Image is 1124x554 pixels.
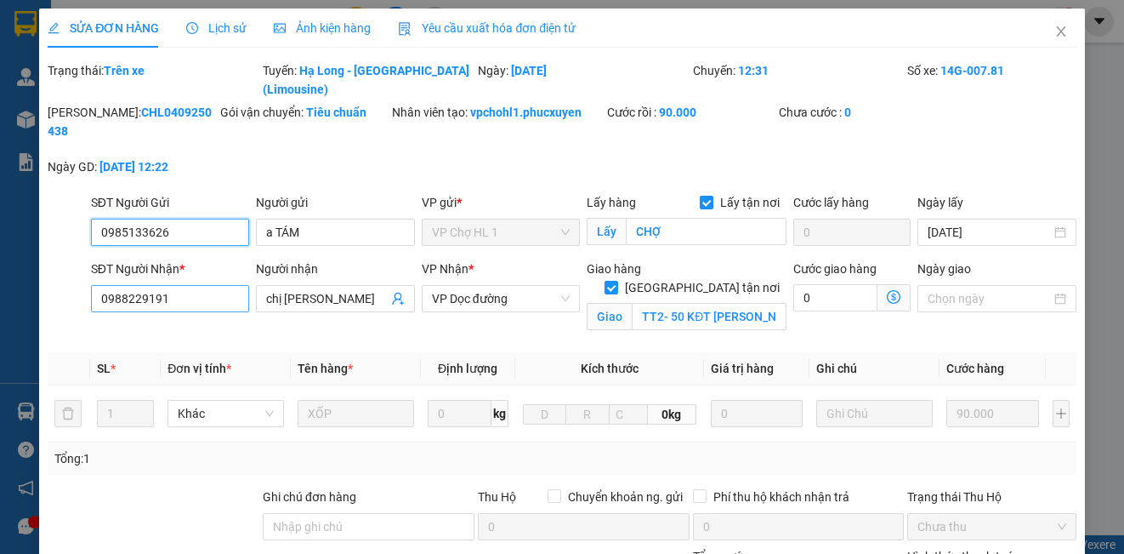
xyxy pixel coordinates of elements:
span: SỬA ĐƠN HÀNG [48,21,159,35]
span: Tên hàng [298,362,353,375]
input: Ngày lấy [928,223,1050,242]
span: edit [48,22,60,34]
input: Cước giao hàng [793,284,877,311]
div: Nhân viên tạo: [392,103,604,122]
span: clock-circle [186,22,198,34]
input: 0 [711,400,803,427]
div: SĐT Người Nhận [91,260,249,278]
div: Gói vận chuyển: [220,103,389,122]
div: Người gửi [256,193,414,212]
label: Cước giao hàng [793,262,877,276]
span: Lấy hàng [587,196,636,209]
b: [DATE] 12:22 [99,160,168,174]
input: 0 [946,400,1039,427]
b: vpchohl1.phucxuyen [470,106,582,119]
label: Ngày giao [917,262,971,276]
div: Ngày: [476,61,691,99]
button: Close [1037,9,1085,56]
span: picture [274,22,286,34]
span: VP Nhận [422,262,468,276]
span: Giao [587,303,632,330]
span: VP Dọc đường [432,286,570,311]
th: Ghi chú [809,352,940,386]
div: Chuyến: [691,61,906,99]
span: Lấy tận nơi [713,193,786,212]
span: Đơn vị tính [167,362,231,375]
span: [GEOGRAPHIC_DATA] tận nơi [618,278,786,297]
span: Chuyển khoản ng. gửi [561,488,690,506]
span: Khác [178,401,274,426]
div: Chưa cước : [779,103,947,122]
input: Lấy tận nơi [626,218,786,245]
span: SL [97,362,111,375]
input: Giao tận nơi [632,303,786,330]
span: Lấy [587,218,626,245]
b: [DATE] [511,64,547,77]
span: dollar-circle [887,290,900,304]
span: Ảnh kiện hàng [274,21,371,35]
b: 14G-007.81 [940,64,1004,77]
div: [PERSON_NAME]: [48,103,216,140]
div: Tổng: 1 [54,449,435,468]
div: Trạng thái: [46,61,261,99]
input: Ghi chú đơn hàng [263,513,474,540]
b: Hạ Long - [GEOGRAPHIC_DATA] (Limousine) [263,64,469,96]
label: Ghi chú đơn hàng [263,490,356,504]
span: Định lượng [438,362,497,375]
span: Thu Hộ [478,490,516,504]
span: Giao hàng [587,262,641,276]
b: 90.000 [659,106,696,119]
b: Trên xe [104,64,145,77]
label: Cước lấy hàng [793,196,869,209]
span: kg [491,400,508,427]
span: user-add [391,292,405,306]
span: close [1054,25,1068,38]
span: Giá trị hàng [711,362,774,375]
span: Chưa thu [917,514,1065,540]
div: Trạng thái Thu Hộ [907,488,1076,506]
span: Cước hàng [946,362,1004,375]
div: Người nhận [256,260,414,278]
div: Cước rồi : [607,103,775,122]
b: 12:31 [738,64,769,77]
div: Tuyến: [261,61,476,99]
input: Cước lấy hàng [793,219,911,246]
div: Ngày GD: [48,157,216,176]
span: VP Chợ HL 1 [432,220,570,245]
div: Số xe: [905,61,1077,99]
b: 0 [844,106,851,119]
input: Ngày giao [928,289,1050,308]
input: C [609,404,648,425]
span: Kích thước [581,362,639,375]
button: plus [1053,400,1070,427]
input: VD: Bàn, Ghế [298,400,414,427]
div: SĐT Người Gửi [91,193,249,212]
span: Phí thu hộ khách nhận trả [707,488,856,506]
button: delete [54,400,82,427]
span: Lịch sử [186,21,247,35]
label: Ngày lấy [917,196,963,209]
b: Tiêu chuẩn [306,106,366,119]
img: icon [398,22,412,36]
span: Yêu cầu xuất hóa đơn điện tử [398,21,576,35]
div: VP gửi [422,193,580,212]
input: R [565,404,610,425]
input: Ghi Chú [816,400,933,427]
span: 0kg [648,404,696,425]
input: D [523,404,567,425]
